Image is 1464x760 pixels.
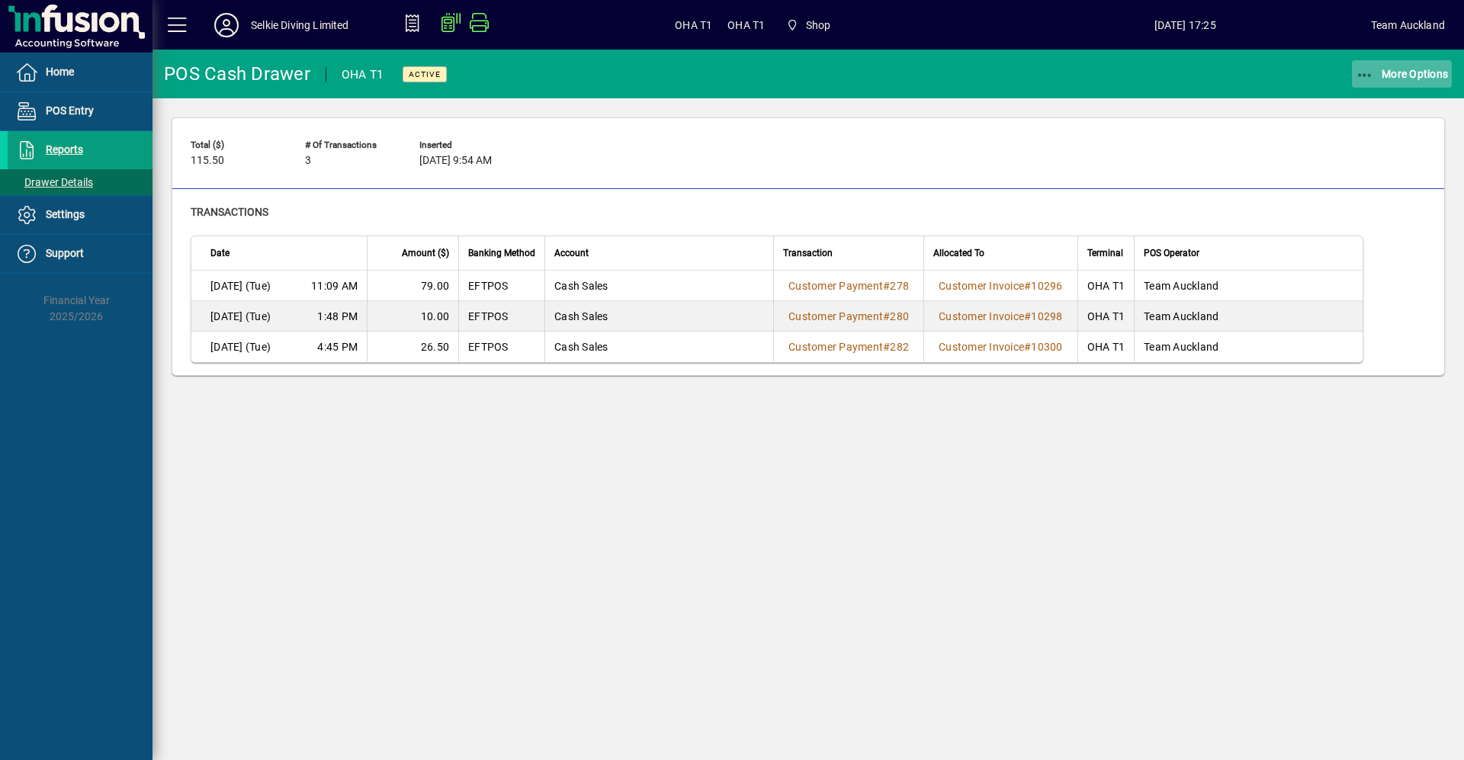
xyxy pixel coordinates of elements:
[544,332,773,362] td: Cash Sales
[544,301,773,332] td: Cash Sales
[458,332,544,362] td: EFTPOS
[210,278,271,293] span: [DATE] (Tue)
[1031,341,1062,353] span: 10300
[46,66,74,78] span: Home
[191,140,282,150] span: Total ($)
[458,301,544,332] td: EFTPOS
[1352,60,1453,88] button: More Options
[806,13,831,37] span: Shop
[210,245,230,261] span: Date
[342,63,384,87] div: OHA T1
[46,143,83,156] span: Reports
[251,13,349,37] div: Selkie Diving Limited
[883,280,890,292] span: #
[1134,332,1363,362] td: Team Auckland
[1024,341,1031,353] span: #
[933,338,1068,355] a: Customer Invoice#10300
[367,301,458,332] td: 10.00
[419,140,511,150] span: Inserted
[883,341,890,353] span: #
[788,341,883,353] span: Customer Payment
[933,308,1068,325] a: Customer Invoice#10298
[311,278,358,293] span: 11:09 AM
[788,310,883,322] span: Customer Payment
[890,280,909,292] span: 278
[783,277,914,294] a: Customer Payment#278
[202,11,251,39] button: Profile
[305,155,311,167] span: 3
[46,208,85,220] span: Settings
[883,310,890,322] span: #
[46,247,84,259] span: Support
[367,332,458,362] td: 26.50
[1024,310,1031,322] span: #
[8,169,152,195] a: Drawer Details
[8,53,152,91] a: Home
[1077,301,1135,332] td: OHA T1
[1371,13,1445,37] div: Team Auckland
[8,235,152,273] a: Support
[46,104,94,117] span: POS Entry
[783,245,833,261] span: Transaction
[402,245,449,261] span: Amount ($)
[210,309,271,324] span: [DATE] (Tue)
[164,62,310,86] div: POS Cash Drawer
[1134,271,1363,301] td: Team Auckland
[191,155,224,167] span: 115.50
[783,338,914,355] a: Customer Payment#282
[191,206,268,218] span: Transactions
[780,11,836,39] span: Shop
[458,271,544,301] td: EFTPOS
[1134,301,1363,332] td: Team Auckland
[1031,310,1062,322] span: 10298
[468,245,535,261] span: Banking Method
[939,310,1024,322] span: Customer Invoice
[544,271,773,301] td: Cash Sales
[1000,13,1371,37] span: [DATE] 17:25
[317,309,358,324] span: 1:48 PM
[890,341,909,353] span: 282
[1144,245,1199,261] span: POS Operator
[783,308,914,325] a: Customer Payment#280
[367,271,458,301] td: 79.00
[419,155,492,167] span: [DATE] 9:54 AM
[15,176,93,188] span: Drawer Details
[727,13,765,37] span: OHA T1
[1031,280,1062,292] span: 10296
[8,196,152,234] a: Settings
[1024,280,1031,292] span: #
[8,92,152,130] a: POS Entry
[554,245,589,261] span: Account
[409,69,441,79] span: Active
[317,339,358,354] span: 4:45 PM
[675,13,712,37] span: OHA T1
[939,341,1024,353] span: Customer Invoice
[1077,332,1135,362] td: OHA T1
[1077,271,1135,301] td: OHA T1
[210,339,271,354] span: [DATE] (Tue)
[939,280,1024,292] span: Customer Invoice
[933,277,1068,294] a: Customer Invoice#10296
[933,245,984,261] span: Allocated To
[788,280,883,292] span: Customer Payment
[890,310,909,322] span: 280
[1356,68,1449,80] span: More Options
[305,140,396,150] span: # of Transactions
[1087,245,1123,261] span: Terminal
